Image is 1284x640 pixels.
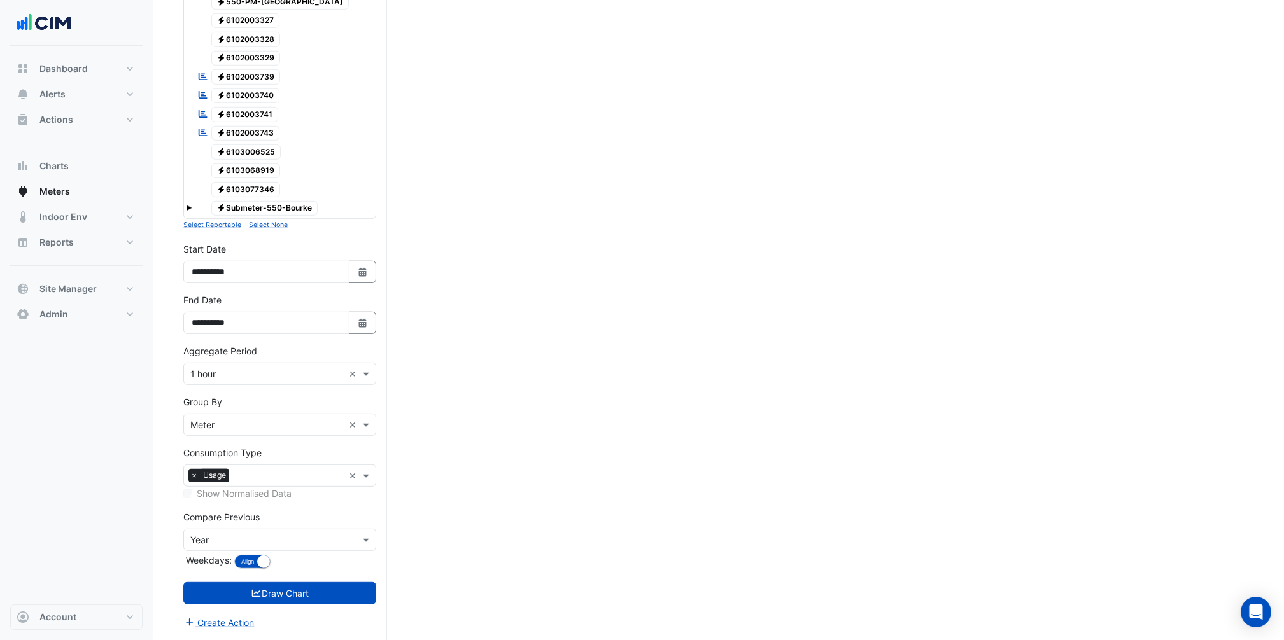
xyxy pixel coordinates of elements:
label: Consumption Type [183,446,262,459]
label: Start Date [183,242,226,256]
span: × [188,469,200,482]
span: 6102003741 [211,107,279,122]
span: 6103077346 [211,182,281,197]
button: Alerts [10,81,143,107]
button: Select Reportable [183,219,241,230]
div: Open Intercom Messenger [1241,597,1271,627]
span: Indoor Env [39,211,87,223]
label: Aggregate Period [183,344,257,358]
span: Alerts [39,88,66,101]
app-icon: Reports [17,236,29,249]
span: Clear [349,418,360,431]
app-icon: Meters [17,185,29,198]
button: Indoor Env [10,204,143,230]
span: Meters [39,185,70,198]
fa-icon: Electricity [216,91,226,101]
fa-icon: Select Date [357,317,369,328]
app-icon: Site Manager [17,282,29,295]
app-icon: Dashboard [17,62,29,75]
span: Charts [39,160,69,172]
small: Select None [249,221,288,229]
label: Compare Previous [183,510,260,524]
fa-icon: Electricity [216,72,226,81]
fa-icon: Electricity [216,129,226,138]
span: 6102003743 [211,126,280,141]
span: Reports [39,236,74,249]
span: Clear [349,367,360,380]
fa-icon: Select Date [357,267,369,277]
button: Draw Chart [183,582,376,604]
span: Submeter-550-Bourke [211,201,318,216]
button: Meters [10,179,143,204]
small: Select Reportable [183,221,241,229]
app-icon: Indoor Env [17,211,29,223]
button: Dashboard [10,56,143,81]
span: 6102003328 [211,32,281,47]
button: Select None [249,219,288,230]
button: Account [10,604,143,630]
span: 6102003329 [211,51,281,66]
span: Dashboard [39,62,88,75]
fa-icon: Electricity [216,204,226,213]
fa-icon: Reportable [197,127,209,138]
div: Selected meters/streams do not support normalisation [183,487,376,500]
fa-icon: Electricity [216,147,226,157]
label: Group By [183,395,222,408]
button: Charts [10,153,143,179]
fa-icon: Electricity [216,184,226,194]
label: Show Normalised Data [197,487,292,500]
app-icon: Actions [17,113,29,126]
span: Usage [200,469,229,482]
fa-icon: Reportable [197,90,209,101]
app-icon: Alerts [17,88,29,101]
span: 6103006525 [211,144,281,160]
span: Admin [39,308,68,321]
button: Actions [10,107,143,132]
fa-icon: Electricity [216,34,226,44]
span: Account [39,611,76,623]
button: Site Manager [10,276,143,302]
button: Admin [10,302,143,327]
fa-icon: Reportable [197,108,209,119]
button: Reports [10,230,143,255]
span: 6102003739 [211,69,281,85]
span: Clear [349,469,360,482]
app-icon: Charts [17,160,29,172]
fa-icon: Electricity [216,166,226,176]
label: End Date [183,293,222,307]
app-icon: Admin [17,308,29,321]
button: Create Action [183,615,255,630]
fa-icon: Electricity [216,53,226,63]
img: Company Logo [15,10,73,36]
span: 6102003740 [211,88,280,104]
fa-icon: Reportable [197,71,209,81]
span: 6102003327 [211,13,280,29]
span: Site Manager [39,282,97,295]
fa-icon: Electricity [216,109,226,119]
fa-icon: Electricity [216,16,226,25]
span: Actions [39,113,73,126]
span: 6103068919 [211,163,281,179]
label: Weekdays: [183,553,232,567]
